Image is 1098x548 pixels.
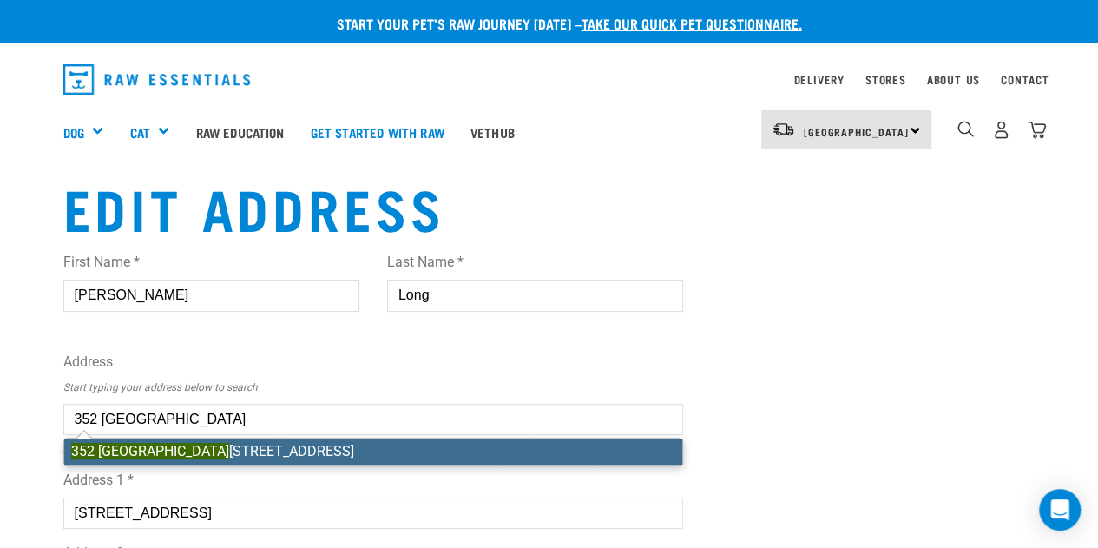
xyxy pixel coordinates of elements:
[64,439,683,465] li: [STREET_ADDRESS]
[63,64,251,95] img: Raw Essentials Logo
[63,404,684,435] input: e.g. 21 Example Street, Suburb, City
[926,76,979,83] a: About Us
[1028,121,1046,139] img: home-icon@2x.png
[793,76,844,83] a: Delivery
[992,121,1010,139] img: user.png
[804,129,909,135] span: [GEOGRAPHIC_DATA]
[865,76,906,83] a: Stores
[71,443,229,459] mark: 352 [GEOGRAPHIC_DATA]
[63,352,684,373] label: Address
[63,252,359,273] label: First Name *
[129,122,149,142] a: Cat
[49,57,1049,102] nav: dropdown navigation
[457,97,528,167] a: Vethub
[63,470,684,491] label: Address 1 *
[298,97,457,167] a: Get started with Raw
[772,122,795,137] img: van-moving.png
[387,252,683,273] label: Last Name *
[582,19,802,27] a: take our quick pet questionnaire.
[182,97,297,167] a: Raw Education
[1039,489,1081,531] div: Open Intercom Messenger
[957,121,974,137] img: home-icon-1@2x.png
[63,122,84,142] a: Dog
[1001,76,1049,83] a: Contact
[63,380,684,395] p: Start typing your address below to search
[63,175,684,238] h1: Edit Address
